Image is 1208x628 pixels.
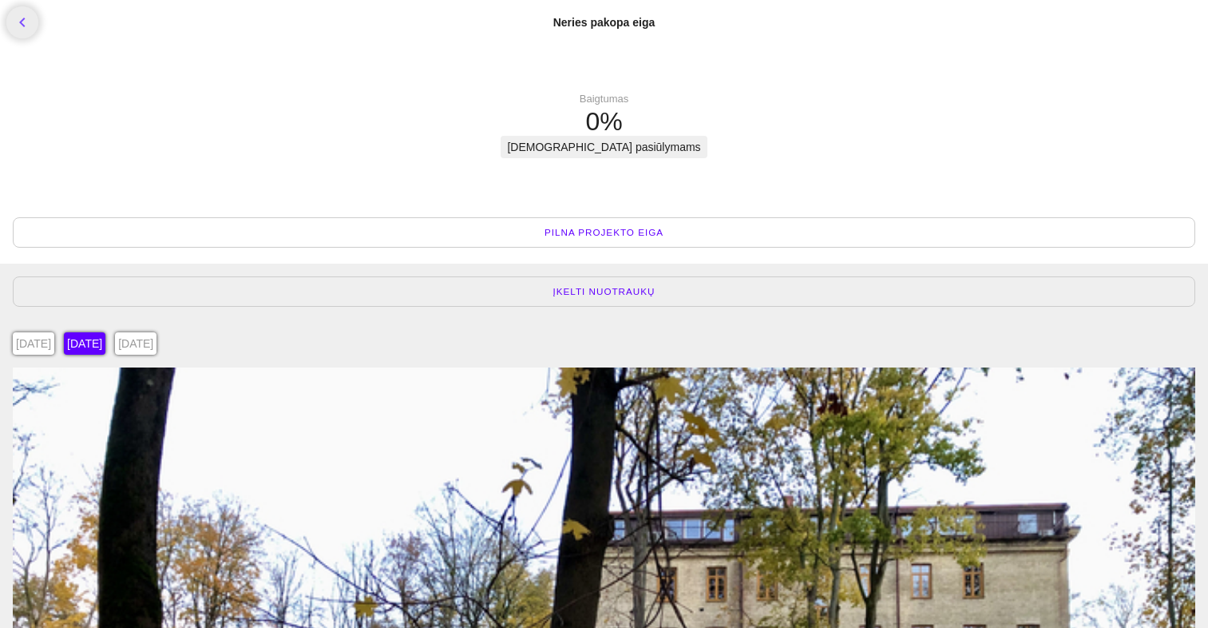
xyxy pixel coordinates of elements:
[64,332,115,355] a: [DATE]
[545,225,663,240] span: Pilna projekto eiga
[585,113,622,129] div: 0%
[553,284,655,300] span: Įkelti nuotraukų
[6,6,38,38] a: chevron_left
[13,332,54,355] div: [DATE]
[13,332,64,355] a: [DATE]
[580,91,628,107] div: Baigtumas
[501,136,707,158] div: [DEMOGRAPHIC_DATA] pasiūlymams
[13,13,32,32] i: chevron_left
[115,332,166,355] a: [DATE]
[64,332,105,355] div: [DATE]
[553,14,655,30] div: Neries pakopa eiga
[115,332,156,355] div: [DATE]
